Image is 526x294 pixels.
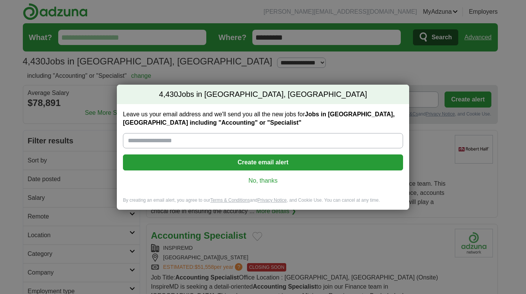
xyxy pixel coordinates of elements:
button: Create email alert [123,154,403,170]
a: Terms & Conditions [210,198,250,203]
span: 4,430 [159,89,178,100]
label: Leave us your email address and we'll send you all the new jobs for [123,110,403,127]
a: No, thanks [129,177,397,185]
h2: Jobs in [GEOGRAPHIC_DATA], [GEOGRAPHIC_DATA] [117,85,409,104]
a: Privacy Notice [258,198,287,203]
div: By creating an email alert, you agree to our and , and Cookie Use. You can cancel at any time. [117,197,409,210]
